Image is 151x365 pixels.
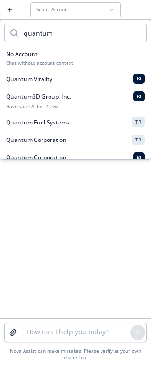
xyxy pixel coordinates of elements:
div: Havelsan CA, Inc. / CG2 [6,103,145,109]
button: Create a new chat [2,2,17,17]
span: Quantum Corporation [6,153,67,161]
span: Quantum Fuel Systems [6,118,69,126]
div: BI [133,152,145,162]
button: No AccountChat without account context. [0,46,151,70]
span: Select Account [36,7,69,13]
button: Quantum VitalityBI [0,70,151,87]
div: BI [133,74,145,83]
button: Quantum CorporationBI [0,149,151,166]
button: Quantum3D Group, Inc.BIHavelsan CA, Inc. / CG2 [0,88,151,114]
div: TR [132,117,145,127]
button: Quantum CorporationTR [0,131,151,149]
svg: Search [10,29,18,37]
input: Search accounts... [18,24,146,42]
span: Quantum Corporation [6,136,67,144]
div: BI [133,91,145,101]
button: Select Account [30,2,121,17]
span: Quantum3D Group, Inc. [6,92,71,100]
span: Quantum Vitality [6,75,52,83]
div: Nova Assist can make mistakes. Please verify at your own discretion. [4,348,147,361]
div: Chat without account context. [6,60,145,66]
button: Quantum Fuel SystemsTR [0,113,151,131]
span: No Account [6,50,38,58]
div: TR [132,135,145,145]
